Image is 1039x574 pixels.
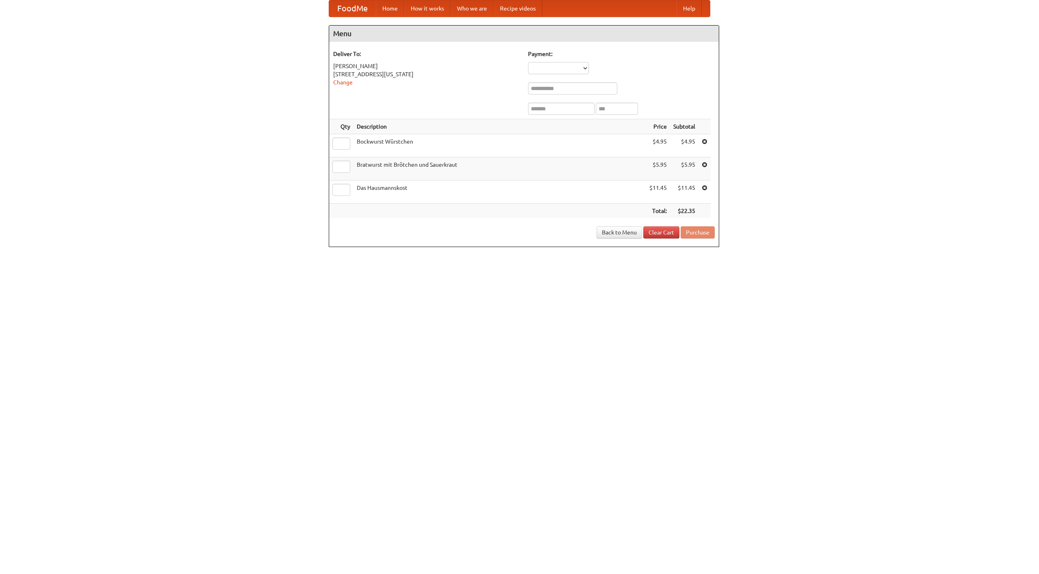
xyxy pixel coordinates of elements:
[670,119,698,134] th: Subtotal
[670,134,698,157] td: $4.95
[646,157,670,181] td: $5.95
[451,0,494,17] a: Who we are
[670,157,698,181] td: $5.95
[646,134,670,157] td: $4.95
[646,181,670,204] td: $11.45
[329,0,376,17] a: FoodMe
[646,204,670,219] th: Total:
[494,0,542,17] a: Recipe videos
[646,119,670,134] th: Price
[354,181,646,204] td: Das Hausmannskost
[528,50,715,58] h5: Payment:
[333,62,520,70] div: [PERSON_NAME]
[354,157,646,181] td: Bratwurst mit Brötchen und Sauerkraut
[681,226,715,239] button: Purchase
[677,0,702,17] a: Help
[354,119,646,134] th: Description
[597,226,642,239] a: Back to Menu
[329,119,354,134] th: Qty
[333,79,353,86] a: Change
[333,50,520,58] h5: Deliver To:
[333,70,520,78] div: [STREET_ADDRESS][US_STATE]
[376,0,404,17] a: Home
[670,181,698,204] td: $11.45
[670,204,698,219] th: $22.35
[404,0,451,17] a: How it works
[643,226,679,239] a: Clear Cart
[329,26,719,42] h4: Menu
[354,134,646,157] td: Bockwurst Würstchen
